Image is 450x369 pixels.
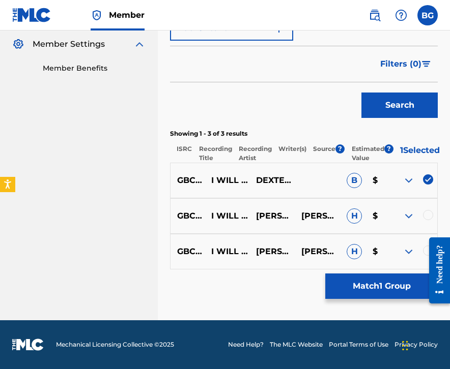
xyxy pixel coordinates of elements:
a: Privacy Policy [395,340,438,349]
p: $ [366,245,392,258]
p: I WILL KEEP YOU [204,174,249,187]
p: $ [366,174,392,187]
p: Recording Artist [232,144,272,163]
p: $ [366,210,392,222]
span: H [347,208,362,224]
span: B [347,173,362,188]
div: Help [391,5,411,25]
span: ? [335,144,345,153]
span: H [347,244,362,259]
button: Search [361,93,438,118]
img: expand [403,210,415,222]
span: Member Settings [33,38,105,50]
span: Member [109,9,145,21]
iframe: Chat Widget [399,320,450,369]
img: logo [12,339,44,351]
p: GBCLQ1700010 [171,174,204,187]
p: 1 Selected [393,144,440,163]
iframe: Resource Center [421,229,450,311]
img: help [395,9,407,21]
img: Top Rightsholder [91,9,103,21]
p: I WILL KEEP YOU (FEAT. [PERSON_NAME][US_STATE] STORY) [204,210,249,222]
a: Public Search [364,5,385,25]
img: search [369,9,381,21]
p: [PERSON_NAME] [249,245,295,258]
button: Filters (0) [374,51,438,77]
span: Filters ( 0 ) [380,58,421,70]
p: Estimated Value [352,144,384,163]
img: deselect [423,174,433,184]
div: User Menu [417,5,438,25]
button: Match1 Group [325,273,438,299]
img: filter [422,61,431,67]
p: DEXTER STORY [249,174,295,187]
div: Drag [402,330,408,361]
p: Showing 1 - 3 of 3 results [170,129,438,138]
img: MLC Logo [12,8,51,22]
img: expand [403,245,415,258]
a: Member Benefits [43,63,146,74]
img: expand [133,38,146,50]
a: Portal Terms of Use [329,340,388,349]
span: Mechanical Licensing Collective © 2025 [56,340,174,349]
img: Member Settings [12,38,24,50]
p: [PERSON_NAME] STORY [PERSON_NAME] [PERSON_NAME][US_STATE] (ASCAP KAMASI MUSIC) [295,245,340,258]
p: GBCLQ1700010 [171,245,204,258]
img: expand [403,174,415,187]
span: ? [384,144,393,153]
p: Source [313,144,335,163]
a: Need Help? [228,340,264,349]
p: GBCLQ1700010 [171,210,204,222]
p: Recording Title [192,144,232,163]
p: Writer(s) [272,144,306,163]
p: [PERSON_NAME] STORY [PERSON_NAME] [PERSON_NAME][US_STATE] [295,210,340,222]
p: ISRC [170,144,192,163]
p: [PERSON_NAME] [249,210,295,222]
p: I WILL KEEP YOU (FEAT. DEXTER STORY, [PERSON_NAME][US_STATE]) [204,245,249,258]
a: The MLC Website [270,340,323,349]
